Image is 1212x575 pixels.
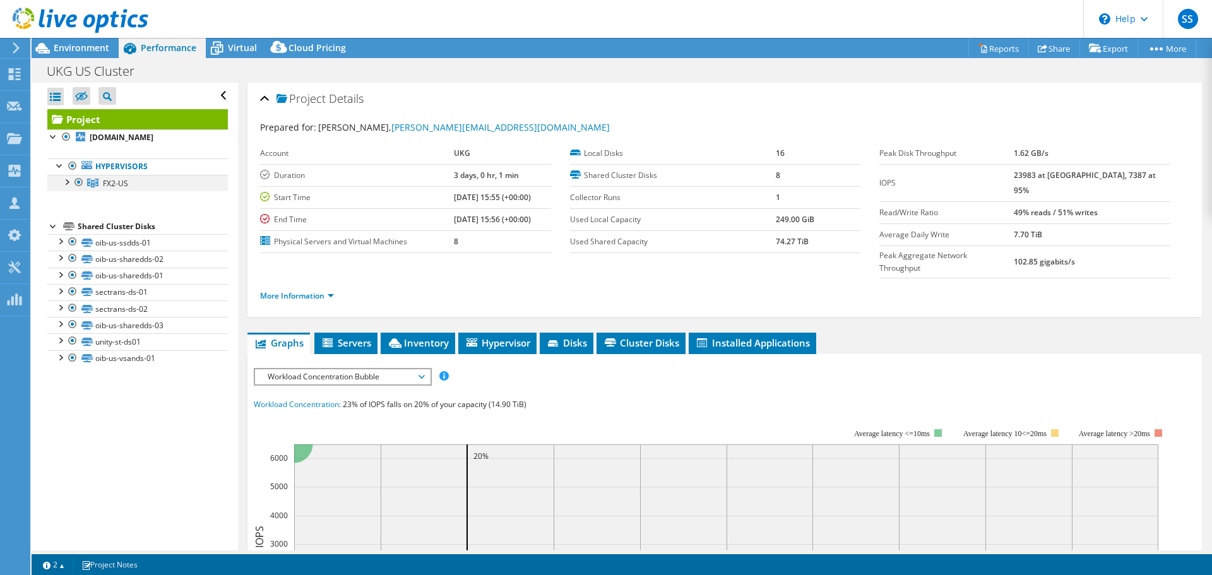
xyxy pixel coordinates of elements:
[288,42,346,54] span: Cloud Pricing
[546,336,587,349] span: Disks
[254,336,304,349] span: Graphs
[570,147,776,160] label: Local Disks
[391,121,610,133] a: [PERSON_NAME][EMAIL_ADDRESS][DOMAIN_NAME]
[47,350,228,367] a: oib-us-vsands-01
[34,557,73,572] a: 2
[228,42,257,54] span: Virtual
[260,290,334,301] a: More Information
[47,317,228,333] a: oib-us-sharedds-03
[570,169,776,182] label: Shared Cluster Disks
[879,177,1014,189] label: IOPS
[776,192,780,203] b: 1
[252,526,266,548] text: IOPS
[1014,207,1098,218] b: 49% reads / 51% writes
[47,333,228,350] a: unity-st-ds01
[1014,229,1042,240] b: 7.70 TiB
[454,214,531,225] b: [DATE] 15:56 (+00:00)
[47,109,228,129] a: Project
[254,399,341,410] span: Workload Concentration:
[54,42,109,54] span: Environment
[47,268,228,284] a: oib-us-sharedds-01
[343,399,526,410] span: 23% of IOPS falls on 20% of your capacity (14.90 TiB)
[879,147,1014,160] label: Peak Disk Throughput
[260,121,316,133] label: Prepared for:
[1014,148,1049,158] b: 1.62 GB/s
[103,178,128,189] span: FX2-US
[78,219,228,234] div: Shared Cluster Disks
[276,93,326,105] span: Project
[47,129,228,146] a: [DOMAIN_NAME]
[270,510,288,521] text: 4000
[879,249,1014,275] label: Peak Aggregate Network Throughput
[270,481,288,492] text: 5000
[47,284,228,300] a: sectrans-ds-01
[879,206,1014,219] label: Read/Write Ratio
[1028,39,1080,58] a: Share
[1079,39,1138,58] a: Export
[90,132,153,143] b: [DOMAIN_NAME]
[47,251,228,267] a: oib-us-sharedds-02
[465,336,530,349] span: Hypervisor
[321,336,371,349] span: Servers
[260,213,454,226] label: End Time
[387,336,449,349] span: Inventory
[1178,9,1198,29] span: SS
[603,336,679,349] span: Cluster Disks
[776,214,814,225] b: 249.00 GiB
[879,228,1014,241] label: Average Daily Write
[473,451,489,461] text: 20%
[454,192,531,203] b: [DATE] 15:55 (+00:00)
[141,42,196,54] span: Performance
[570,235,776,248] label: Used Shared Capacity
[968,39,1029,58] a: Reports
[454,236,458,247] b: 8
[47,175,228,191] a: FX2-US
[454,170,519,181] b: 3 days, 0 hr, 1 min
[260,147,454,160] label: Account
[570,191,776,204] label: Collector Runs
[47,300,228,317] a: sectrans-ds-02
[47,234,228,251] a: oib-us-ssdds-01
[1014,256,1075,267] b: 102.85 gigabits/s
[1079,429,1150,438] text: Average latency >20ms
[776,170,780,181] b: 8
[260,235,454,248] label: Physical Servers and Virtual Machines
[776,148,785,158] b: 16
[454,148,470,158] b: UKG
[776,236,809,247] b: 74.27 TiB
[270,453,288,463] text: 6000
[73,557,146,572] a: Project Notes
[963,429,1047,438] tspan: Average latency 10<=20ms
[1138,39,1196,58] a: More
[261,369,424,384] span: Workload Concentration Bubble
[41,64,154,78] h1: UKG US Cluster
[260,169,454,182] label: Duration
[570,213,776,226] label: Used Local Capacity
[47,158,228,175] a: Hypervisors
[1099,13,1110,25] svg: \n
[695,336,810,349] span: Installed Applications
[854,429,930,438] tspan: Average latency <=10ms
[318,121,610,133] span: [PERSON_NAME],
[260,191,454,204] label: Start Time
[1014,170,1156,196] b: 23983 at [GEOGRAPHIC_DATA], 7387 at 95%
[329,91,364,106] span: Details
[270,538,288,549] text: 3000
